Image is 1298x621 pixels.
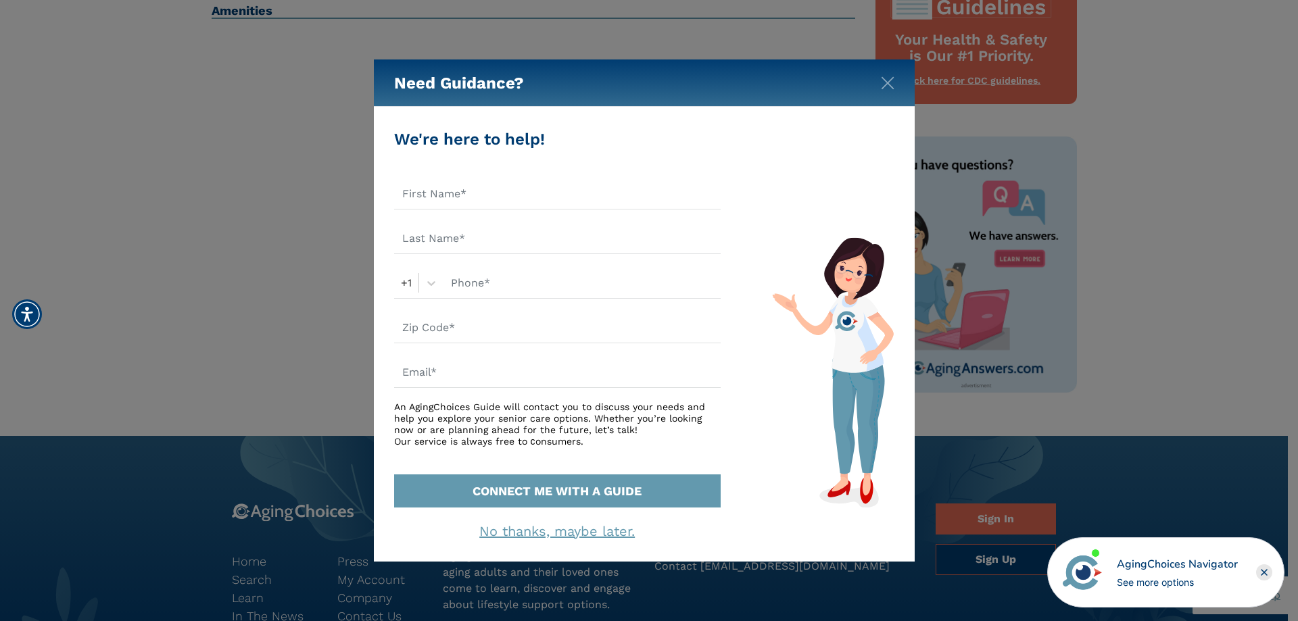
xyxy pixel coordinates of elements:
[479,523,635,539] a: No thanks, maybe later.
[881,74,894,87] button: Close
[394,59,524,107] h5: Need Guidance?
[1256,564,1272,580] div: Close
[394,312,721,343] input: Zip Code*
[1059,549,1105,595] img: avatar
[394,401,721,447] div: An AgingChoices Guide will contact you to discuss your needs and help you explore your senior car...
[443,268,721,299] input: Phone*
[12,299,42,329] div: Accessibility Menu
[394,474,721,507] button: CONNECT ME WITH A GUIDE
[394,127,721,151] div: We're here to help!
[1117,575,1238,589] div: See more options
[881,76,894,90] img: modal-close.svg
[772,237,894,507] img: match-guide-form.svg
[394,178,721,209] input: First Name*
[1117,556,1238,572] div: AgingChoices Navigator
[394,357,721,388] input: Email*
[394,223,721,254] input: Last Name*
